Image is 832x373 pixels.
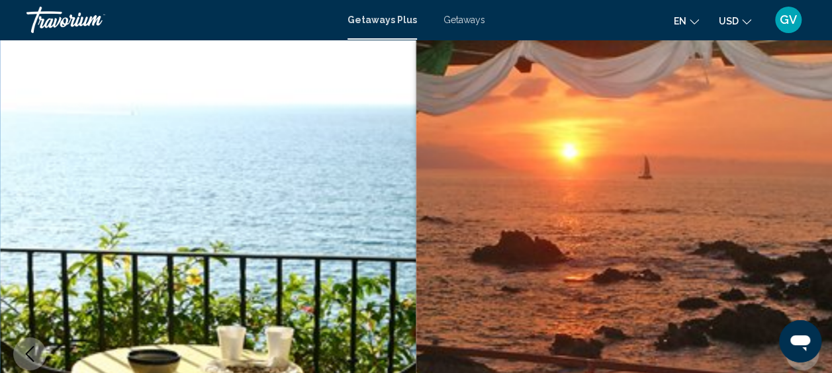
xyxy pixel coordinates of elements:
a: Travorium [26,7,334,33]
button: Change language [674,11,699,30]
span: en [674,16,686,26]
button: User Menu [771,6,806,34]
a: Getaways [443,15,485,25]
span: GV [780,13,797,26]
button: Change currency [719,11,751,30]
button: Previous image [13,337,46,370]
span: USD [719,16,739,26]
a: Getaways Plus [347,15,417,25]
iframe: Button to launch messaging window [779,320,821,362]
